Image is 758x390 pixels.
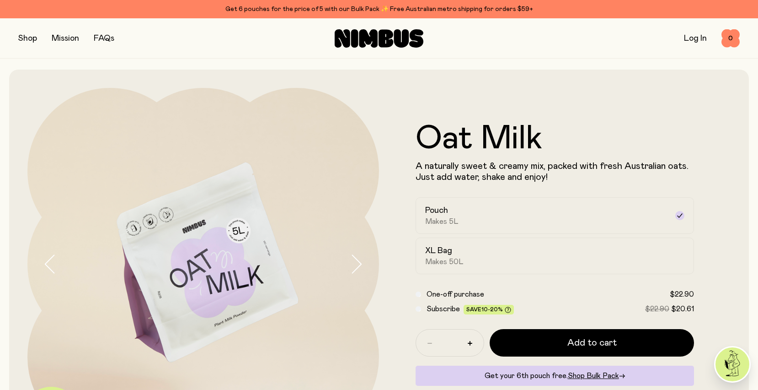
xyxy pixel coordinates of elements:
button: 0 [721,29,740,48]
span: Shop Bulk Pack [568,372,619,379]
span: One-off purchase [427,291,484,298]
span: Save [466,307,511,314]
img: agent [715,347,749,381]
p: A naturally sweet & creamy mix, packed with fresh Australian oats. Just add water, shake and enjoy! [416,161,694,183]
button: Add to cart [490,329,694,357]
span: Makes 50L [425,257,464,266]
h1: Oat Milk [416,122,694,155]
div: Get your 6th pouch free. [416,366,694,386]
h2: Pouch [425,205,448,216]
span: Makes 5L [425,217,459,226]
span: 10-20% [481,307,503,312]
span: Subscribe [427,305,460,313]
a: Log In [684,34,707,43]
a: Shop Bulk Pack→ [568,372,625,379]
h2: XL Bag [425,245,452,256]
span: $20.61 [671,305,694,313]
a: Mission [52,34,79,43]
div: Get 6 pouches for the price of 5 with our Bulk Pack ✨ Free Australian metro shipping for orders $59+ [18,4,740,15]
a: FAQs [94,34,114,43]
span: $22.90 [645,305,669,313]
span: Add to cart [567,336,617,349]
span: $22.90 [670,291,694,298]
